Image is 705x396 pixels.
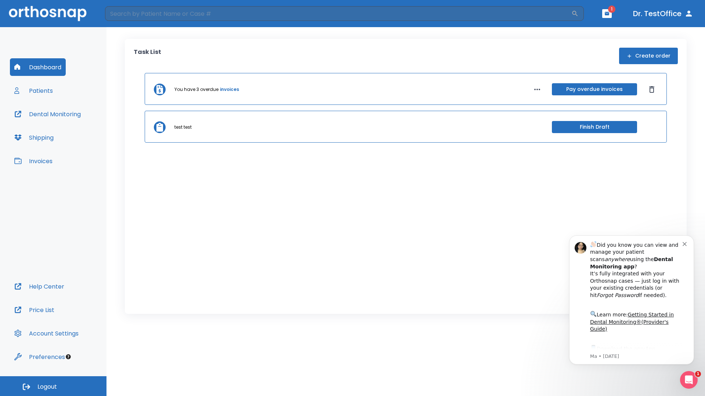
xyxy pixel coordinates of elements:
[646,84,658,95] button: Dismiss
[10,301,59,319] button: Price List
[220,86,239,93] a: invoices
[124,16,130,22] button: Dismiss notification
[65,353,72,360] div: Tooltip anchor
[10,278,69,295] button: Help Center
[558,224,705,376] iframe: Intercom notifications message
[10,58,66,76] button: Dashboard
[10,129,58,146] button: Shipping
[37,383,57,391] span: Logout
[10,82,57,99] button: Patients
[552,83,637,95] button: Pay overdue invoices
[695,371,701,377] span: 1
[10,348,69,366] button: Preferences
[9,6,87,21] img: Orthosnap
[552,121,637,133] button: Finish Draft
[630,7,696,20] button: Dr. TestOffice
[174,86,218,93] p: You have 3 overdue
[32,121,97,135] a: App Store
[174,124,192,131] p: test test
[619,48,678,64] button: Create order
[32,120,124,157] div: Download the app: | ​ Let us know if you need help getting started!
[10,152,57,170] button: Invoices
[10,105,85,123] button: Dental Monitoring
[10,324,83,342] button: Account Settings
[680,371,698,389] iframe: Intercom live chat
[32,129,124,135] p: Message from Ma, sent 3w ago
[105,6,571,21] input: Search by Patient Name or Case #
[134,48,161,64] p: Task List
[608,5,615,13] span: 1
